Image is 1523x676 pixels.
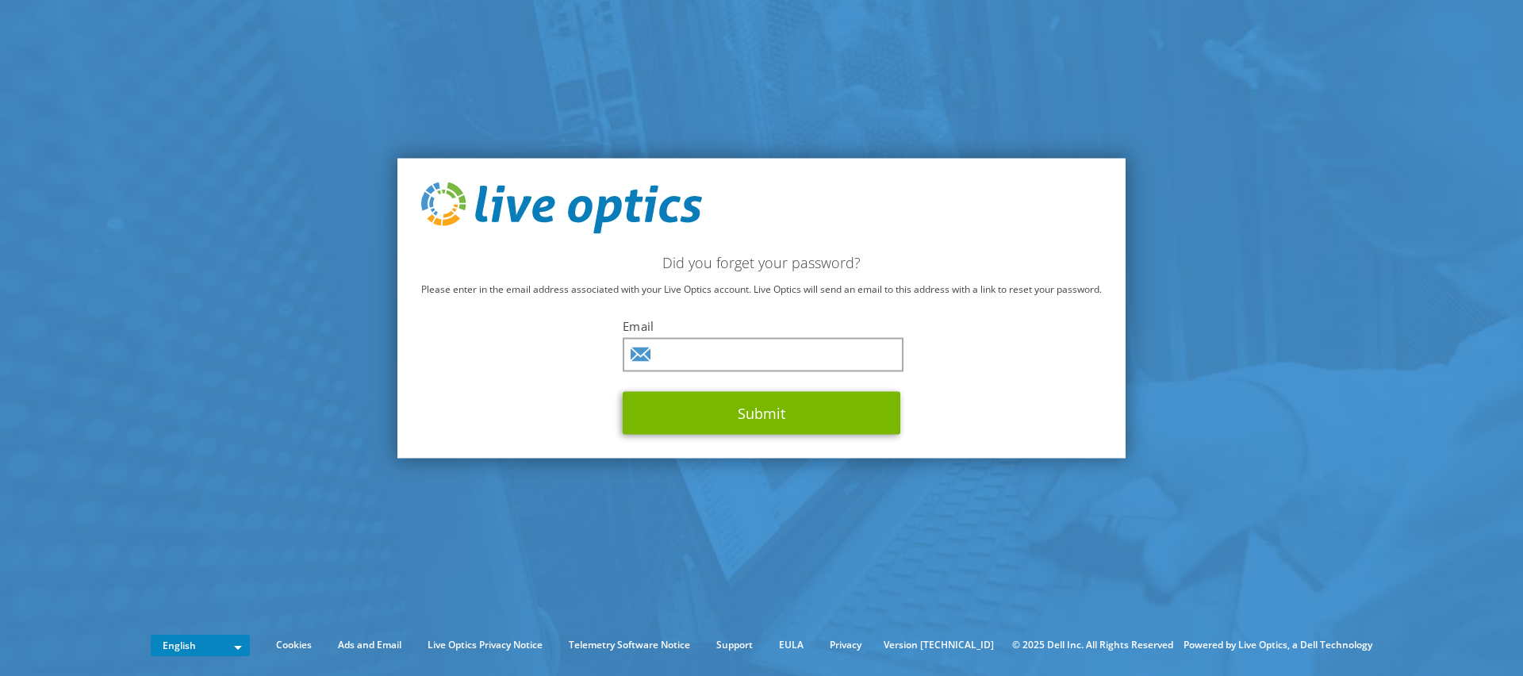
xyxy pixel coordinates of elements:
[264,636,324,654] a: Cookies
[623,318,900,334] label: Email
[818,636,873,654] a: Privacy
[1004,636,1181,654] li: © 2025 Dell Inc. All Rights Reserved
[421,281,1102,298] p: Please enter in the email address associated with your Live Optics account. Live Optics will send...
[421,254,1102,271] h2: Did you forget your password?
[704,636,765,654] a: Support
[421,182,702,234] img: live_optics_svg.svg
[326,636,413,654] a: Ads and Email
[557,636,702,654] a: Telemetry Software Notice
[416,636,554,654] a: Live Optics Privacy Notice
[623,392,900,435] button: Submit
[767,636,815,654] a: EULA
[1183,636,1372,654] li: Powered by Live Optics, a Dell Technology
[876,636,1002,654] li: Version [TECHNICAL_ID]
